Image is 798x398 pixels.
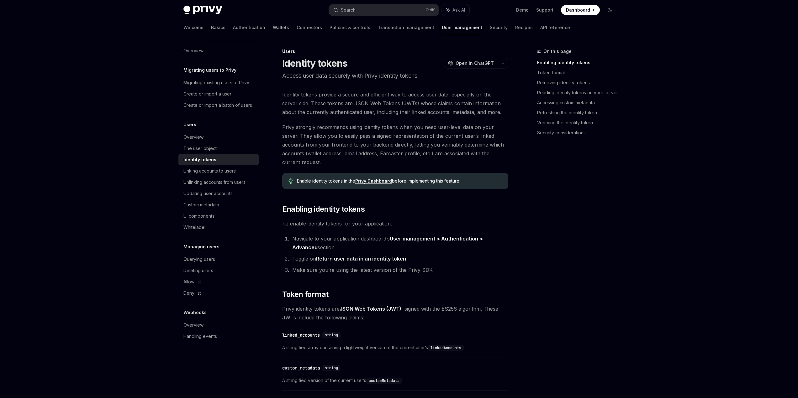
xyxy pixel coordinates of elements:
[178,210,259,222] a: UI components
[183,66,236,74] h5: Migrating users to Privy
[515,20,533,35] a: Recipes
[183,321,203,329] div: Overview
[537,108,620,118] a: Refreshing the identity token
[366,378,402,384] code: customMetadata
[330,20,370,35] a: Policies & controls
[178,331,259,342] a: Handling events
[183,278,201,286] div: Allow list
[183,212,214,220] div: UI components
[325,333,338,338] span: string
[178,188,259,199] a: Updating user accounts
[282,377,508,384] span: A stringified version of the current user’s
[288,178,293,184] svg: Tip
[425,8,435,13] span: Ctrl K
[543,48,572,55] span: On this page
[183,121,196,128] h5: Users
[183,90,231,98] div: Create or import a user
[183,133,203,141] div: Overview
[178,287,259,299] a: Deny list
[316,256,406,262] strong: Return user data in an identity token
[178,154,259,165] a: Identity tokens
[183,145,217,152] div: The user object
[355,178,392,184] a: Privy Dashboard
[183,6,222,14] img: dark logo
[540,20,570,35] a: API reference
[183,156,216,163] div: Identity tokens
[442,20,482,35] a: User management
[282,71,508,80] p: Access user data securely with Privy identity tokens
[178,199,259,210] a: Custom metadata
[183,243,219,251] h5: Managing users
[537,58,620,68] a: Enabling identity tokens
[282,332,320,338] div: linked_accounts
[290,254,508,263] li: Toggle on
[183,190,233,197] div: Updating user accounts
[183,79,249,86] div: Migrating existing users to Privy
[290,266,508,274] li: Make sure you’re using the latest version of the Privy SDK
[282,344,508,351] span: A stringified array containing a lightweight version of the current user’s
[329,4,439,16] button: Search...CtrlK
[452,7,465,13] span: Ask AI
[442,4,469,16] button: Ask AI
[282,365,320,371] div: custom_metadata
[178,45,259,56] a: Overview
[183,178,246,186] div: Unlinking accounts from users
[537,88,620,98] a: Reading identity tokens on your server
[490,20,508,35] a: Security
[537,98,620,108] a: Accessing custom metadata
[211,20,225,35] a: Basics
[183,47,203,54] div: Overview
[378,20,434,35] a: Transaction management
[282,304,508,322] span: Privy identity tokens are , signed with the ES256 algorithm. These JWTs include the following cla...
[297,178,502,184] span: Enable identity tokens in the before implementing this feature.
[233,20,265,35] a: Authentication
[183,20,203,35] a: Welcome
[341,6,358,14] div: Search...
[178,143,259,154] a: The user object
[282,123,508,167] span: Privy strongly recommends using identity tokens when you need user-level data on your server. The...
[516,7,529,13] a: Demo
[183,333,217,340] div: Handling events
[178,276,259,287] a: Allow list
[537,128,620,138] a: Security considerations
[444,58,498,69] button: Open in ChatGPT
[282,289,329,299] span: Token format
[178,254,259,265] a: Querying users
[178,265,259,276] a: Deleting users
[183,309,207,316] h5: Webhooks
[178,165,259,177] a: Linking accounts to users
[183,201,219,209] div: Custom metadata
[605,5,615,15] button: Toggle dark mode
[183,267,213,274] div: Deleting users
[297,20,322,35] a: Connectors
[282,219,508,228] span: To enable identity tokens for your application:
[537,68,620,78] a: Token format
[537,78,620,88] a: Retrieving identity tokens
[537,118,620,128] a: Verifying the identity token
[340,306,401,312] a: JSON Web Tokens (JWT)
[183,224,205,231] div: Whitelabel
[282,204,365,214] span: Enabling identity tokens
[566,7,590,13] span: Dashboard
[183,167,236,175] div: Linking accounts to users
[273,20,289,35] a: Wallets
[282,58,348,69] h1: Identity tokens
[178,222,259,233] a: Whitelabel
[290,234,508,252] li: Navigate to your application dashboard’s section
[561,5,600,15] a: Dashboard
[428,345,464,351] code: linkedAccounts
[282,48,508,54] div: Users
[536,7,553,13] a: Support
[325,365,338,370] span: string
[183,256,215,263] div: Querying users
[282,90,508,116] span: Identity tokens provide a secure and efficient way to access user data, especially on the server ...
[178,77,259,88] a: Migrating existing users to Privy
[183,101,252,109] div: Create or import a batch of users
[178,132,259,143] a: Overview
[178,177,259,188] a: Unlinking accounts from users
[183,289,201,297] div: Deny list
[178,88,259,100] a: Create or import a user
[178,100,259,111] a: Create or import a batch of users
[178,319,259,331] a: Overview
[456,60,494,66] span: Open in ChatGPT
